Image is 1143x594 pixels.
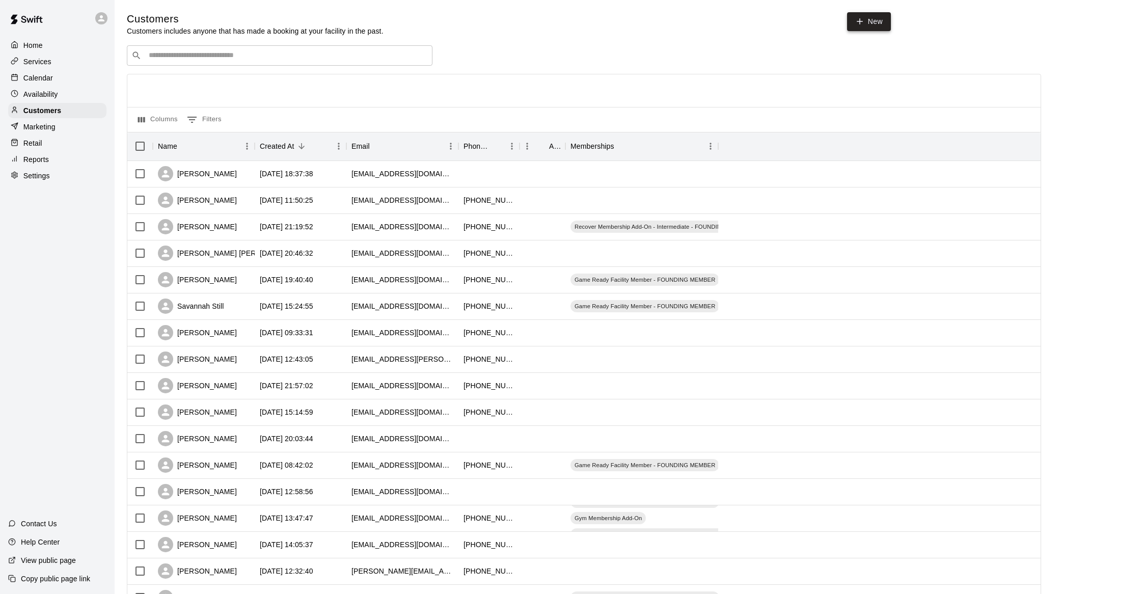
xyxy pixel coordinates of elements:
div: russ5@cox.net [351,354,453,364]
div: 2025-07-26 19:40:40 [260,275,313,285]
a: Availability [8,87,106,102]
div: Savannah Still [158,299,224,314]
div: Phone Number [464,132,490,160]
div: 2025-07-25 15:24:55 [260,301,313,311]
div: stlfan918@gmail.com [351,381,453,391]
div: 2025-07-14 12:43:05 [260,354,313,364]
div: [PERSON_NAME] [158,352,237,367]
div: stacy.chronister@okstate.edu [351,566,453,576]
button: Sort [535,139,549,153]
p: Settings [23,171,50,181]
div: +19185689705 [464,301,514,311]
div: Game Ready Facility Member - FOUNDING MEMBER [570,459,719,471]
p: Reports [23,154,49,165]
div: Gym Membership Add-On [570,512,646,524]
div: [PERSON_NAME] [158,325,237,340]
div: [PERSON_NAME] [158,378,237,393]
span: Game Ready Facility Member - FOUNDING MEMBER [570,302,719,310]
div: Search customers by name or email [127,45,432,66]
div: Email [346,132,458,160]
span: Gym Membership Add-On [570,514,646,522]
div: +15156573862 [464,328,514,338]
a: Settings [8,168,106,183]
div: [PERSON_NAME] [158,563,237,579]
div: ennisb3@gmail.com [351,513,453,523]
div: Game Ready Facility Member - FOUNDING MEMBER [570,300,719,312]
div: Memberships [565,132,718,160]
div: Game Ready Facility Member - FOUNDING MEMBER [570,274,719,286]
div: Memberships [570,132,614,160]
div: Age [520,132,565,160]
div: +19182026816 [464,539,514,550]
div: +19182894916 [464,354,514,364]
div: demanhart@icloud.com [351,487,453,497]
div: desilva3720@gmail.com [351,407,453,417]
div: +19188999096 [464,222,514,232]
button: Sort [177,139,192,153]
button: Sort [614,139,629,153]
p: Customers [23,105,61,116]
div: +19184077914 [464,513,514,523]
div: +19186713341 [464,195,514,205]
div: 2025-07-31 20:46:32 [260,248,313,258]
p: Contact Us [21,519,57,529]
div: +19182647905 [464,381,514,391]
div: 2025-07-17 09:33:31 [260,328,313,338]
p: Retail [23,138,42,148]
p: Services [23,57,51,67]
div: Phone Number [458,132,520,160]
a: Reports [8,152,106,167]
p: View public page [21,555,76,565]
p: Availability [23,89,58,99]
button: Show filters [184,112,224,128]
div: [PERSON_NAME] [158,404,237,420]
a: New [847,12,891,31]
span: Game Ready Facility Member - FOUNDING MEMBER [570,276,719,284]
div: [PERSON_NAME] [158,484,237,499]
div: Name [153,132,255,160]
a: Services [8,54,106,69]
a: Home [8,38,106,53]
div: 2025-06-20 13:47:47 [260,513,313,523]
button: Menu [504,139,520,154]
div: +19185274144 [464,566,514,576]
p: Help Center [21,537,60,547]
button: Menu [443,139,458,154]
button: Sort [490,139,504,153]
p: Home [23,40,43,50]
div: 2025-06-23 12:58:56 [260,487,313,497]
div: 2025-06-30 08:42:02 [260,460,313,470]
div: [PERSON_NAME] [PERSON_NAME] [158,246,298,261]
div: [PERSON_NAME] [158,457,237,473]
div: Email [351,132,370,160]
div: Customers [8,103,106,118]
div: 2025-08-14 18:37:38 [260,169,313,179]
div: hughesbrandonc@gamil.com [351,539,453,550]
div: sstill246@gmail.com [351,301,453,311]
button: Menu [331,139,346,154]
div: 2025-07-02 20:03:44 [260,434,313,444]
div: 2025-08-13 11:50:25 [260,195,313,205]
a: Calendar [8,70,106,86]
div: 2025-08-08 21:19:52 [260,222,313,232]
div: [PERSON_NAME] [158,537,237,552]
span: Game Ready Facility Member - FOUNDING MEMBER [570,461,719,469]
div: 2025-07-11 21:57:02 [260,381,313,391]
div: +19184027848 [464,248,514,258]
button: Sort [370,139,384,153]
div: jivetirkey@gmail.com [351,275,453,285]
span: Recover Membership Add-On - Intermediate - FOUNDING MEMBER [570,530,757,538]
div: petephilippi@gmail.com [351,328,453,338]
div: Recover Membership Add-On - Intermediate - FOUNDING MEMBER [570,221,757,233]
p: Calendar [23,73,53,83]
div: [PERSON_NAME] [158,219,237,234]
p: Copy public page link [21,574,90,584]
div: [PERSON_NAME] [158,431,237,446]
div: +19185190755 [464,407,514,417]
p: Customers includes anyone that has made a booking at your facility in the past. [127,26,384,36]
a: Retail [8,136,106,151]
